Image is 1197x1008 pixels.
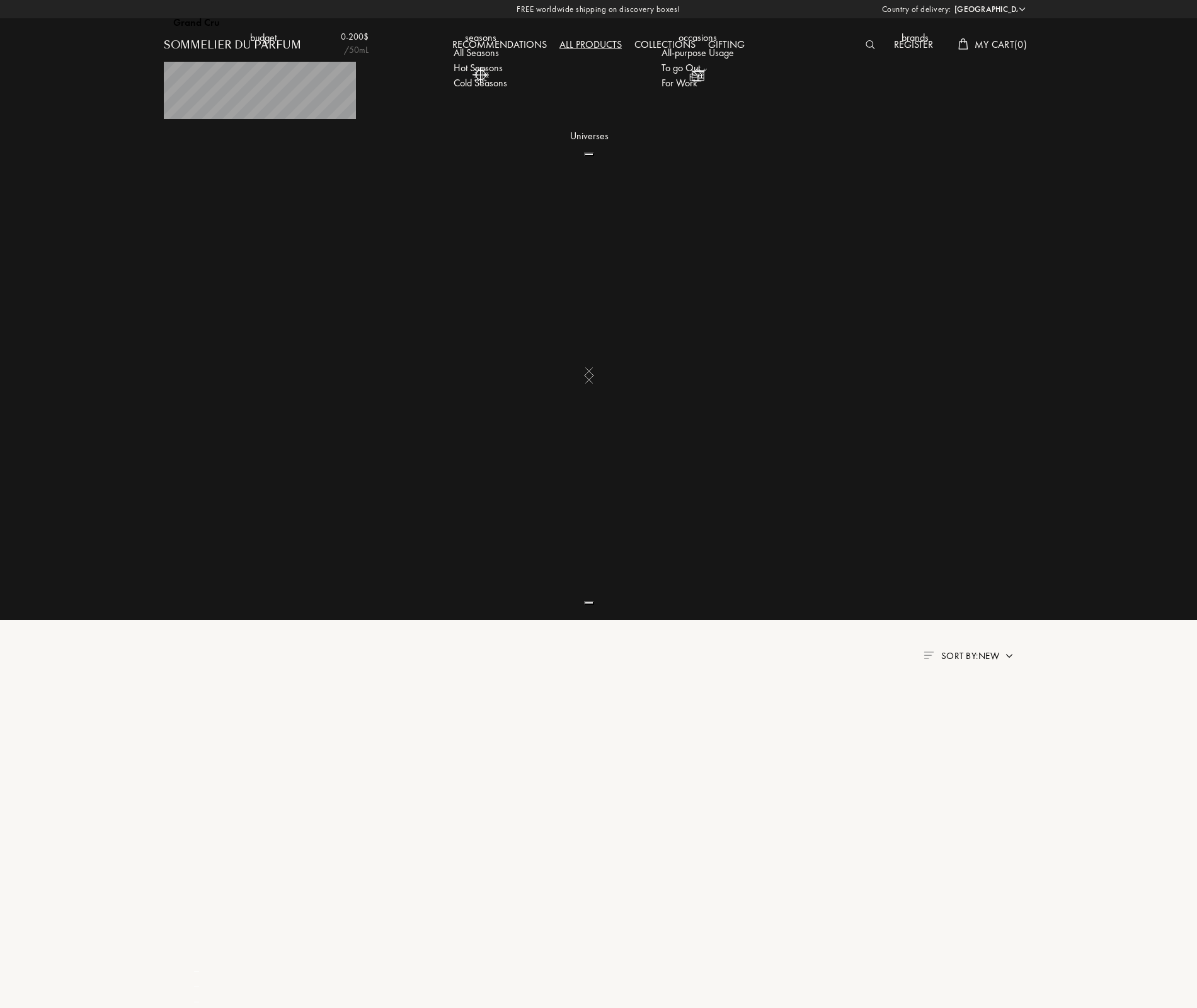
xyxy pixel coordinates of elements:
[882,3,951,16] span: Country of delivery:
[661,76,697,91] div: For Work
[169,975,224,990] div: _
[888,37,939,54] div: Register
[702,37,751,54] div: Gifting
[584,152,594,156] button: previous slide / item
[446,38,553,51] a: Recommendations
[924,651,934,659] img: filter_by.png
[628,38,702,51] a: Collections
[169,990,224,1005] div: _
[169,960,224,975] div: _
[446,37,553,54] div: Recommendations
[570,129,609,144] div: Universes
[888,38,939,51] a: Register
[584,601,594,605] button: next slide / item
[975,38,1027,51] span: My Cart ( 0 )
[628,37,702,54] div: Collections
[958,38,968,50] img: cart_white.svg
[687,64,709,86] img: usage_occasion_work_white.svg
[866,40,875,49] img: search_icn_white.svg
[553,38,628,51] a: All products
[1004,651,1014,661] img: arrow.png
[702,38,751,51] a: Gifting
[169,698,421,950] img: pf_empty.png
[164,38,301,53] a: Sommelier du Parfum
[454,76,507,91] div: Cold Seasons
[553,37,628,54] div: All products
[469,64,491,86] img: usage_season_cold_white.svg
[941,650,999,662] span: Sort by: New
